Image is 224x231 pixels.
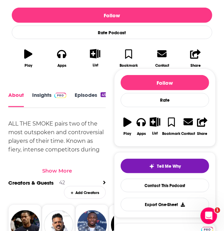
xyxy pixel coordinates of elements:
div: Apps [57,63,66,68]
a: Episodes494 [75,92,110,107]
button: Export One-Sheet [121,198,209,211]
button: Share [195,113,209,140]
div: Play [25,63,32,68]
div: Rate Podcast [12,26,212,39]
a: Contact [146,45,179,72]
button: Play [12,45,45,72]
button: Share [179,45,212,72]
button: Bookmark [162,113,181,140]
a: InsightsPodchaser Pro [32,92,66,107]
img: Podchaser Pro [54,93,66,98]
button: tell me why sparkleTell Me Why [121,159,209,173]
div: Rate [121,93,209,107]
span: 1 [215,207,220,213]
button: Follow [121,75,209,90]
button: Apps [134,113,148,140]
a: About [8,92,24,107]
div: Add Creators [64,186,106,199]
a: View All [103,179,106,186]
div: 42 [59,179,65,186]
div: Share [197,131,207,136]
button: Follow [12,8,212,23]
div: Apps [137,131,146,136]
a: Contact [181,113,195,140]
a: Contact This Podcast [121,179,209,192]
div: List [93,63,98,67]
button: List [78,45,112,72]
div: Play [123,131,131,136]
div: Bookmark [162,131,180,136]
iframe: Intercom live chat [200,207,217,224]
img: tell me why sparkle [149,164,155,169]
div: Contact [181,131,195,136]
button: List [148,113,162,140]
div: Share [190,63,201,68]
button: Bookmark [112,45,146,72]
div: Bookmark [120,63,138,68]
div: 494 [101,92,110,97]
span: Tell Me Why [157,164,181,169]
a: Creators & Guests [8,179,54,186]
button: Apps [45,45,79,72]
button: Play [121,113,134,140]
div: Contact [155,63,169,68]
div: List [152,131,158,136]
